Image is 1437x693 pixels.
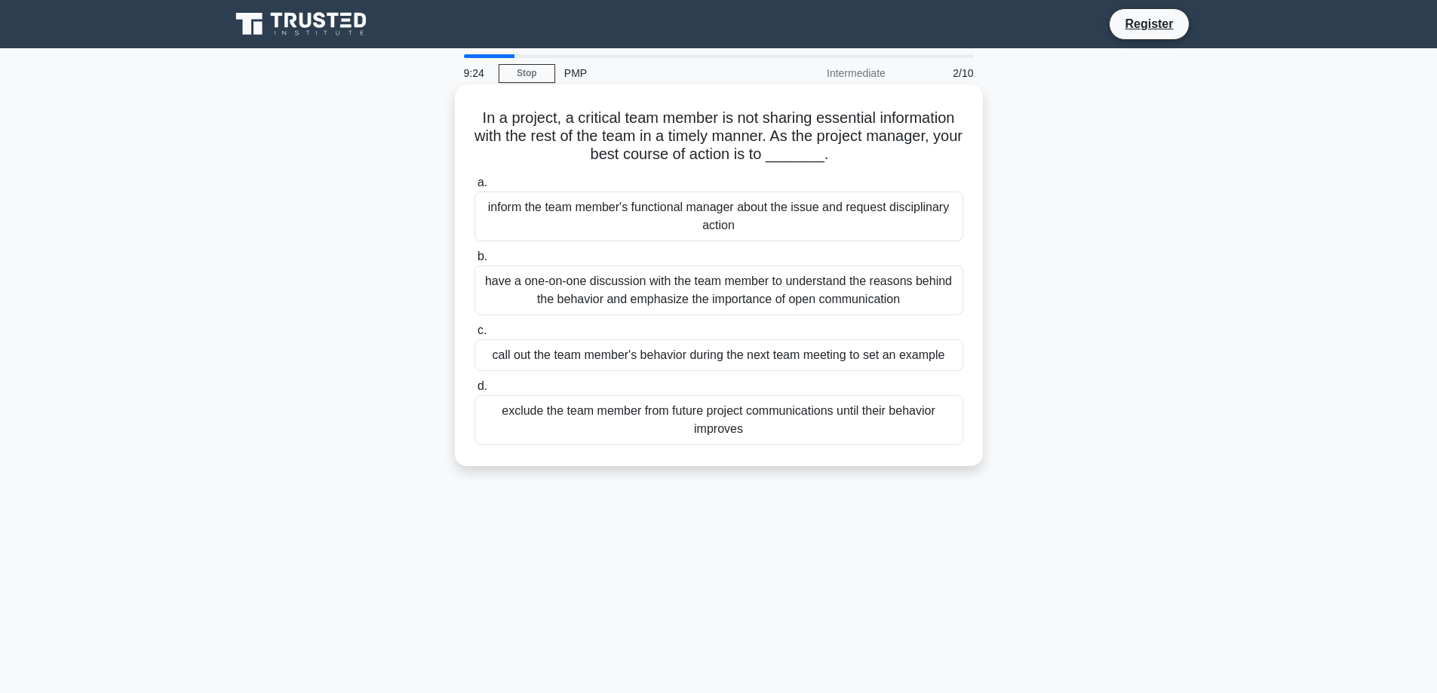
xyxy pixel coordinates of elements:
div: 2/10 [895,58,983,88]
div: PMP [555,58,763,88]
div: have a one-on-one discussion with the team member to understand the reasons behind the behavior a... [474,265,963,315]
div: inform the team member's functional manager about the issue and request disciplinary action [474,192,963,241]
a: Stop [499,64,555,83]
span: b. [477,250,487,262]
div: Intermediate [763,58,895,88]
h5: In a project, a critical team member is not sharing essential information with the rest of the te... [473,109,965,164]
span: d. [477,379,487,392]
div: exclude the team member from future project communications until their behavior improves [474,395,963,445]
div: 9:24 [455,58,499,88]
a: Register [1116,14,1182,33]
div: call out the team member's behavior during the next team meeting to set an example [474,339,963,371]
span: a. [477,176,487,189]
span: c. [477,324,487,336]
